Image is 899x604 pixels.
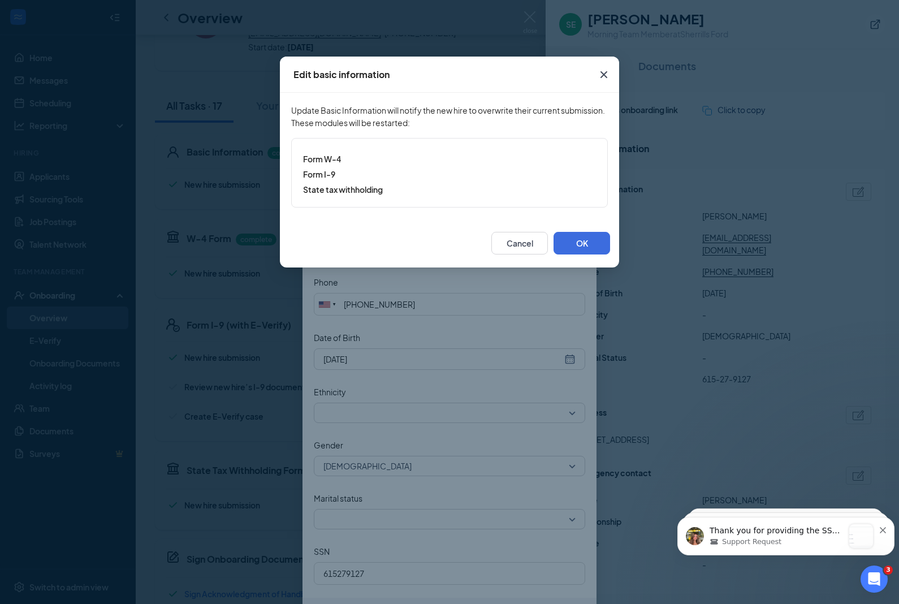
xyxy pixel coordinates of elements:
button: OK [554,232,610,254]
iframe: Intercom live chat [861,566,888,593]
span: Form W-4 [303,153,596,165]
button: Cancel [491,232,548,254]
span: 3 [884,566,893,575]
span: State tax withholding [303,183,596,196]
div: Edit basic information [293,68,390,81]
span: Update Basic Information will notify the new hire to overwrite their current submission. These mo... [291,104,608,129]
iframe: Intercom notifications message [673,494,899,573]
svg: Cross [597,68,611,81]
button: Close [589,57,619,93]
span: Form I-9 [303,168,596,180]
